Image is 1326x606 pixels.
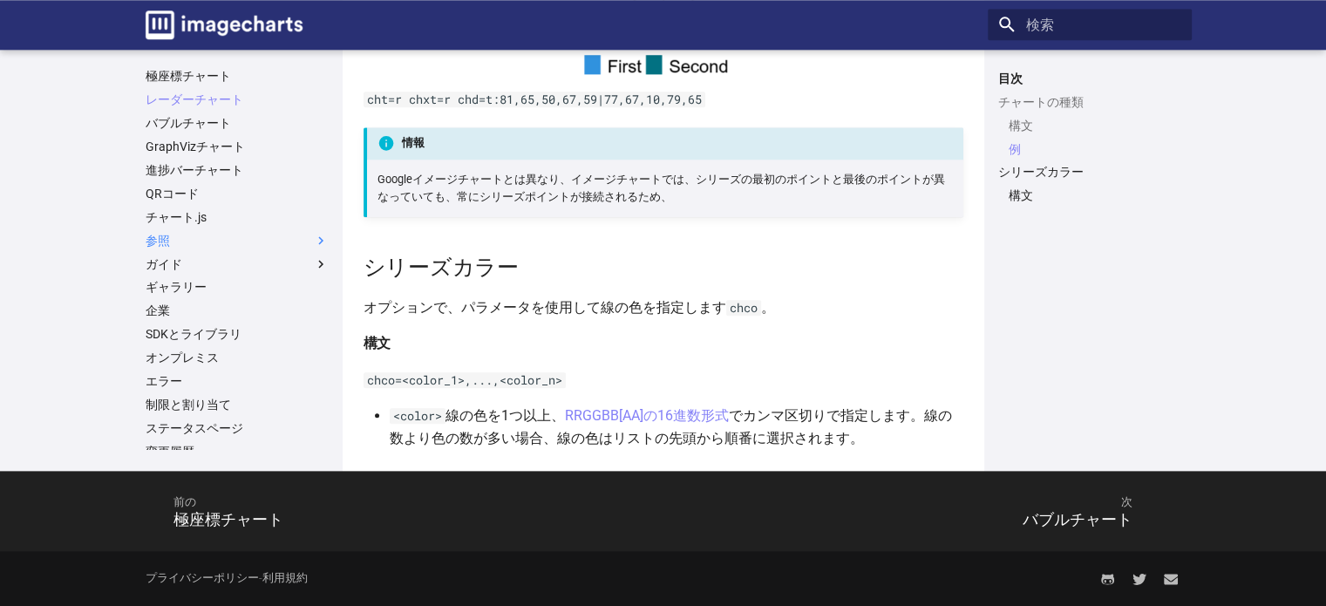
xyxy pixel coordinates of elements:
a: チャートの種類 [998,94,1181,110]
a: 前の極座標チャート [135,474,663,548]
font: 前の [173,495,196,508]
font: 企業 [146,303,170,317]
a: チャート.js [146,209,329,225]
code: <color> [390,408,445,424]
font: - [259,571,262,584]
a: 進捗バーチャート [146,162,329,178]
font: 。 [761,299,775,316]
font: バブルチャート [146,116,231,130]
font: 構文 [364,335,391,351]
font: オンプレミス [146,351,219,364]
a: ステータスページ [146,420,329,436]
code: cht=r chxt=r chd=t:81,65,50,67,59|77,67,10,79,65 [364,92,705,107]
font: エラー [146,374,182,388]
img: ロゴ [146,10,303,39]
font: レーダーチャート [146,92,243,106]
a: 構文 [1009,187,1181,203]
font: ガイド [146,257,182,271]
a: 次バブルチャート [663,474,1192,548]
font: シリーズカラー [364,255,519,280]
a: ギャラリー [146,279,329,295]
nav: チャートの種類 [998,118,1181,157]
font: でカンマ区切りで指定します。線の数より色の数が多い場合、線の色はリストの先頭から順番に選択されます。 [390,407,952,446]
a: GraphVizチャート [146,139,329,154]
font: チャート.js [146,210,207,224]
code: chco [726,300,761,316]
font: GraphVizチャート [146,140,245,153]
font: オプションで、パラメータを使用して線の色を指定します [364,299,726,316]
input: 検索 [988,9,1192,40]
a: 例 [1009,141,1181,157]
a: シリーズカラー [998,164,1181,180]
a: 極座標チャート [146,68,329,84]
font: シリーズカラー [998,165,1084,179]
a: 利用規約 [262,571,308,584]
font: QRコード [146,187,199,201]
font: 参照 [146,234,170,248]
a: バブルチャート [146,115,329,131]
font: 制限と割り当て [146,398,231,412]
a: RRGGBB[AA]の16進数形式 [565,407,729,424]
font: 構文 [1009,188,1033,202]
font: 情報 [402,136,425,149]
nav: 目次 [988,71,1192,204]
font: 次 [1121,495,1132,508]
font: 変更履歴 [146,445,194,459]
a: 変更履歴 [146,444,329,460]
font: 構文 [1009,119,1033,133]
a: 制限と割り当て [146,397,329,412]
code: chco=<color_1>,...,<color_n> [364,372,566,388]
font: チャートの種類 [998,95,1084,109]
font: 極座標チャート [146,69,231,83]
a: 画像チャートのドキュメント [139,3,309,46]
a: QRコード [146,186,329,201]
font: 極座標チャート [173,510,283,528]
a: オンプレミス [146,350,329,365]
font: 例 [1009,142,1021,156]
a: SDKとライブラリ [146,326,329,342]
font: SDKとライブラリ [146,327,241,341]
nav: シリーズカラー [998,187,1181,203]
a: プライバシーポリシー [146,571,259,584]
font: 目次 [998,71,1023,85]
font: ギャラリー [146,280,207,294]
a: レーダーチャート [146,92,329,107]
a: 企業 [146,303,329,318]
a: エラー [146,373,329,389]
font: ステータスページ [146,421,243,435]
font: バブルチャート [1023,510,1132,528]
font: 線の色を1つ以上、 [445,407,565,424]
a: 構文 [1009,118,1181,133]
font: Googleイメージチャートとは異なり、イメージチャートでは、シリーズの最初のポイントと最後のポイントが異なっていても、常にシリーズポイントが接続されるため、 [377,173,945,203]
font: 進捗バーチャート [146,163,243,177]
